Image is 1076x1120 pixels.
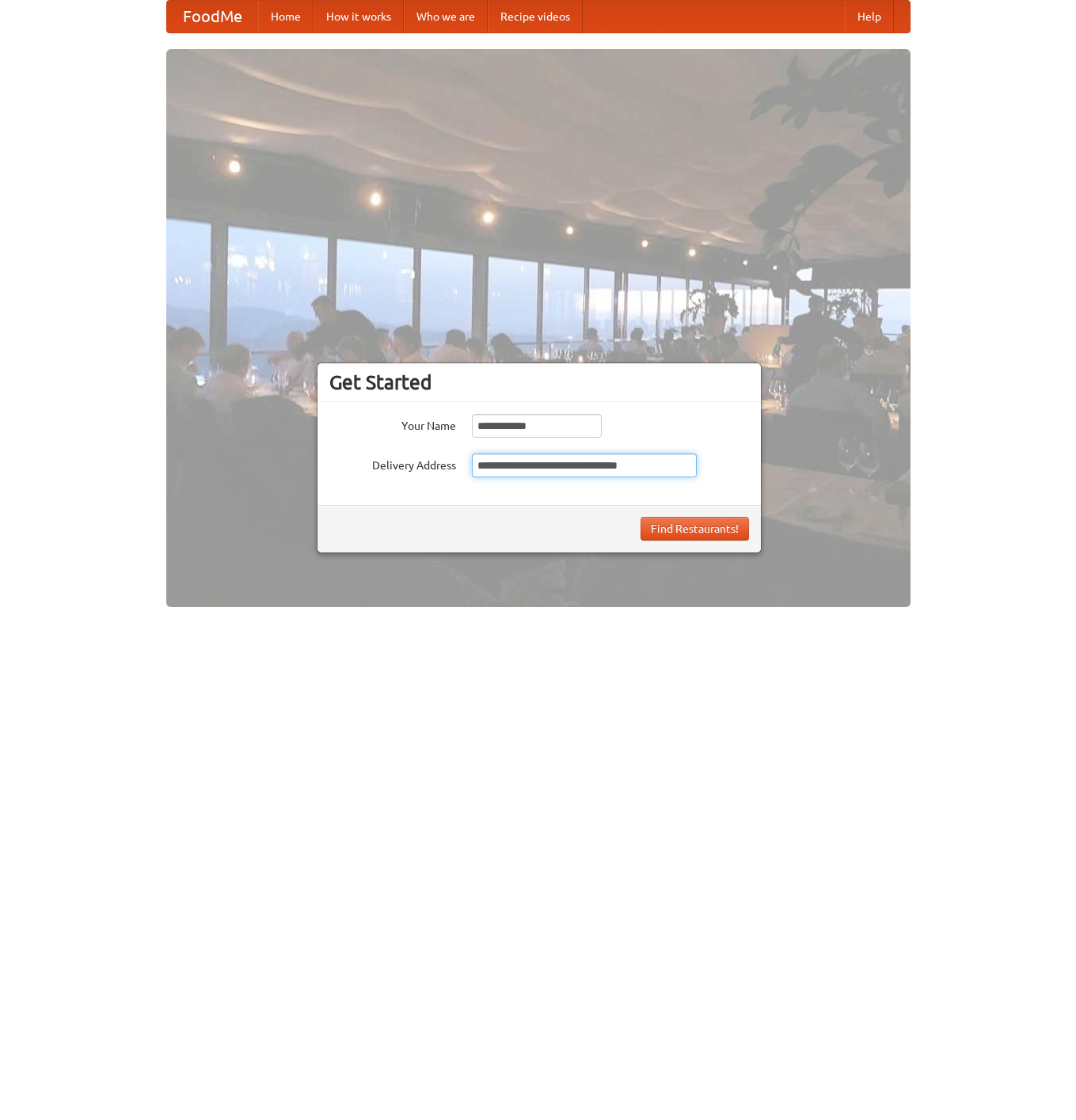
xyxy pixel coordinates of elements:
button: Find Restaurants! [641,517,749,541]
a: Who we are [404,1,488,32]
a: FoodMe [167,1,258,32]
h3: Get Started [329,370,749,394]
a: Home [258,1,314,32]
label: Your Name [329,414,456,434]
a: How it works [314,1,404,32]
a: Help [845,1,894,32]
a: Recipe videos [488,1,583,32]
label: Delivery Address [329,454,456,473]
